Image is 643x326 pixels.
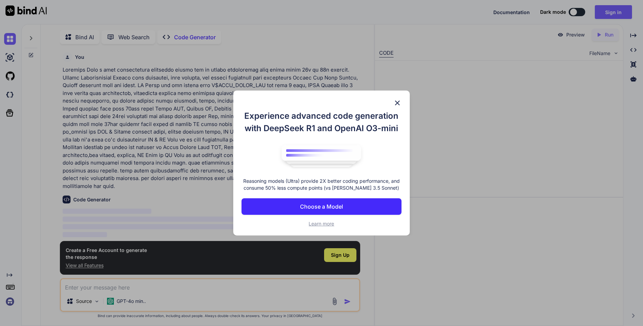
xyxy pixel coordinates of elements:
span: Learn more [309,221,334,227]
h1: Experience advanced code generation with DeepSeek R1 and OpenAI O3-mini [242,110,402,135]
img: close [393,99,401,107]
p: Reasoning models (Ultra) provide 2X better coding performance, and consume 50% less compute point... [242,178,402,191]
p: Choose a Model [300,202,343,211]
button: Choose a Model [242,198,402,215]
img: bind logo [277,141,366,171]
